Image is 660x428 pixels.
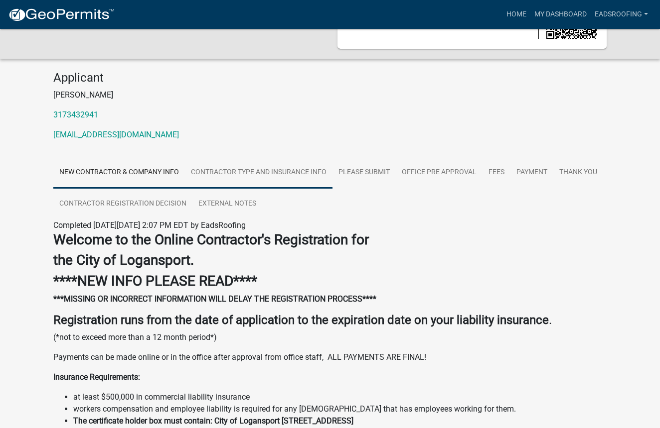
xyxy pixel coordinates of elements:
[53,252,194,268] strong: the City of Logansport.
[530,5,591,24] a: My Dashboard
[53,313,607,327] h4: .
[53,231,369,248] strong: Welcome to the Online Contractor's Registration for
[53,188,192,220] a: Contractor Registration Decision
[53,89,607,101] p: [PERSON_NAME]
[73,391,607,403] li: at least $500,000 in commercial liability insurance
[510,157,553,189] a: Payment
[483,157,510,189] a: Fees
[502,5,530,24] a: Home
[53,157,185,189] a: New Contractor & Company Info
[53,331,607,343] p: (*not to exceed more than a 12 month period*)
[73,403,607,415] li: workers compensation and employee liability is required for any [DEMOGRAPHIC_DATA] that has emplo...
[53,71,607,85] h4: Applicant
[192,188,262,220] a: External Notes
[73,416,353,426] strong: The certificate holder box must contain: City of Logansport [STREET_ADDRESS]
[53,294,376,304] strong: ***MISSING OR INCORRECT INFORMATION WILL DELAY THE REGISTRATION PROCESS****
[53,220,246,230] span: Completed [DATE][DATE] 2:07 PM EDT by EadsRoofing
[53,130,179,139] a: [EMAIL_ADDRESS][DOMAIN_NAME]
[396,157,483,189] a: Office Pre Approval
[53,372,140,382] strong: Insurance Requirements:
[185,157,332,189] a: Contractor Type and Insurance Info
[53,313,549,327] strong: Registration runs from the date of application to the expiration date on your liability insurance
[553,157,603,189] a: Thank you
[332,157,396,189] a: Please Submit
[53,351,607,363] p: Payments can be made online or in the office after approval from office staff, ALL PAYMENTS ARE F...
[53,110,98,119] a: 3173432941
[591,5,652,24] a: EadsRoofing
